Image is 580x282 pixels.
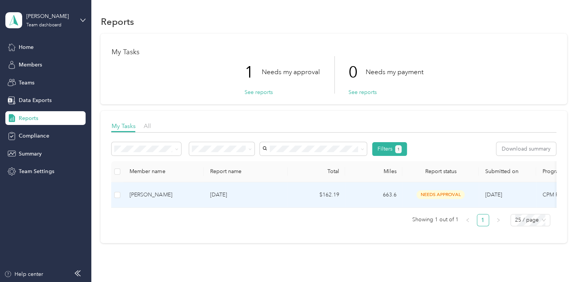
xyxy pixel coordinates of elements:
[261,67,319,77] p: Needs my approval
[496,142,556,156] button: Download summary
[4,270,43,278] button: Help center
[294,168,339,175] div: Total
[19,167,54,175] span: Team Settings
[479,161,536,182] th: Submitted on
[26,12,74,20] div: [PERSON_NAME]
[462,214,474,226] li: Previous Page
[492,214,504,226] button: right
[348,88,376,96] button: See reports
[515,214,546,226] span: 25 / page
[288,182,345,208] td: $162.19
[510,214,550,226] div: Page Size
[123,161,204,182] th: Member name
[130,191,198,199] div: [PERSON_NAME]
[19,114,38,122] span: Reports
[462,214,474,226] button: left
[365,67,423,77] p: Needs my payment
[477,214,489,226] a: 1
[19,132,49,140] span: Compliance
[210,191,282,199] p: [DATE]
[416,190,465,199] span: needs approval
[100,18,134,26] h1: Reports
[408,168,473,175] span: Report status
[244,88,272,96] button: See reports
[111,122,135,130] span: My Tasks
[492,214,504,226] li: Next Page
[204,161,288,182] th: Report name
[485,191,502,198] span: [DATE]
[19,150,42,158] span: Summary
[111,48,556,56] h1: My Tasks
[143,122,151,130] span: All
[19,61,42,69] span: Members
[496,218,501,222] span: right
[397,146,399,153] span: 1
[395,145,402,153] button: 1
[244,56,261,88] p: 1
[351,168,396,175] div: Miles
[465,218,470,222] span: left
[348,56,365,88] p: 0
[26,23,62,28] div: Team dashboard
[537,239,580,282] iframe: Everlance-gr Chat Button Frame
[19,79,34,87] span: Teams
[345,182,402,208] td: 663.6
[372,142,407,156] button: Filters1
[19,43,34,51] span: Home
[19,96,51,104] span: Data Exports
[130,168,198,175] div: Member name
[477,214,489,226] li: 1
[412,214,458,225] span: Showing 1 out of 1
